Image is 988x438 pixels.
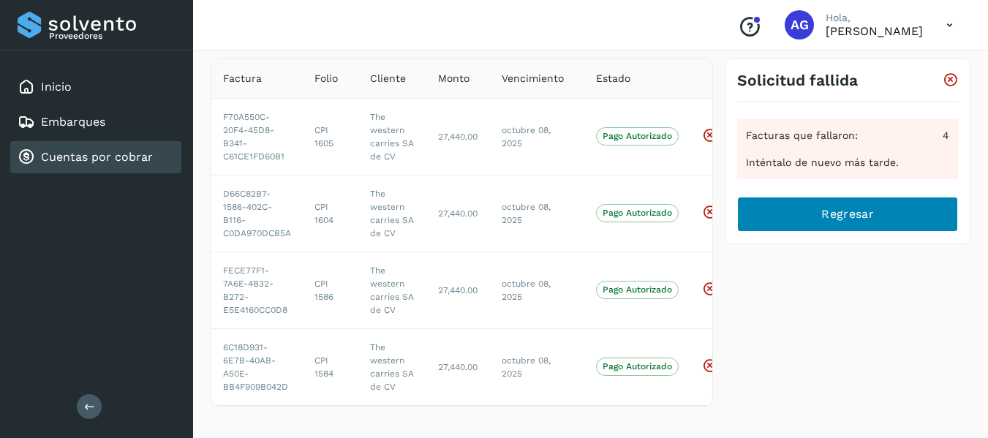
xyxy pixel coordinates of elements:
[358,328,426,405] td: The western carries SA de CV
[10,71,181,103] div: Inicio
[438,285,478,295] span: 27,440.00
[370,71,406,86] span: Cliente
[10,106,181,138] div: Embarques
[746,155,949,170] div: Inténtalo de nuevo más tarde.
[826,12,923,24] p: Hola,
[826,24,923,38] p: ALFONSO García Flores
[41,115,105,129] a: Embarques
[502,279,551,302] span: octubre 08, 2025
[438,132,478,142] span: 27,440.00
[303,328,358,405] td: CPI 1584
[502,71,564,86] span: Vencimiento
[603,284,672,295] p: Pago Autorizado
[358,175,426,252] td: The western carries SA de CV
[603,208,672,218] p: Pago Autorizado
[314,71,338,86] span: Folio
[502,355,551,379] span: octubre 08, 2025
[603,131,672,141] p: Pago Autorizado
[737,71,858,89] h3: Solicitud fallida
[41,80,72,94] a: Inicio
[596,71,630,86] span: Estado
[438,362,478,372] span: 27,440.00
[49,31,176,41] p: Proveedores
[502,202,551,225] span: octubre 08, 2025
[943,128,949,143] span: 4
[41,150,153,164] a: Cuentas por cobrar
[303,175,358,252] td: CPI 1604
[737,197,958,232] button: Regresar
[223,71,262,86] span: Factura
[358,252,426,328] td: The western carries SA de CV
[603,361,672,371] p: Pago Autorizado
[821,206,873,222] span: Regresar
[303,252,358,328] td: CPI 1586
[438,208,478,219] span: 27,440.00
[438,71,470,86] span: Monto
[502,125,551,148] span: octubre 08, 2025
[746,128,949,143] div: Facturas que fallaron:
[211,98,303,175] td: F70A550C-20F4-45D8-B341-C61CE1FD60B1
[211,175,303,252] td: D66C82B7-1586-402C-B116-C0DA970DCB5A
[303,98,358,175] td: CPI 1605
[10,141,181,173] div: Cuentas por cobrar
[211,252,303,328] td: FECE77F1-7A6E-4B32-B272-E5E4160CC0D8
[358,98,426,175] td: The western carries SA de CV
[211,328,303,405] td: 6C18D931-6E7B-40AB-A50E-BB4F909B042D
